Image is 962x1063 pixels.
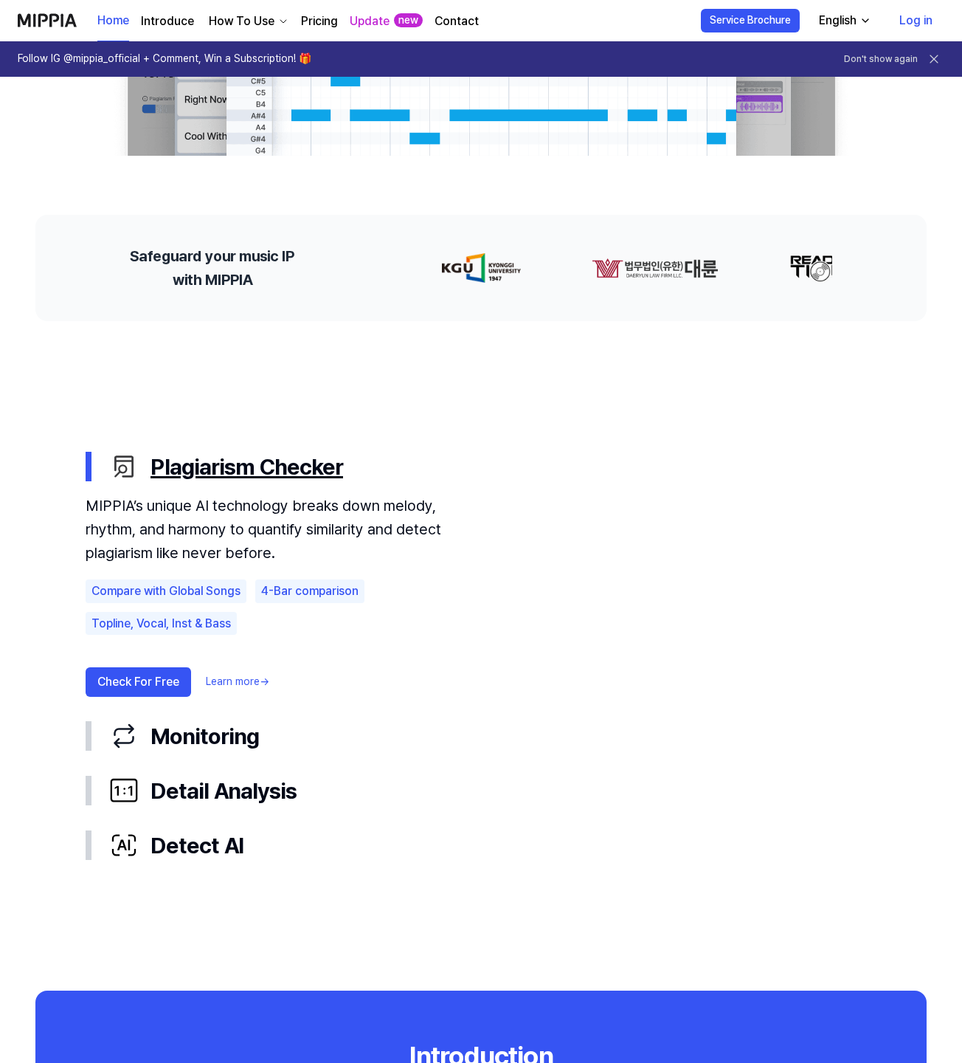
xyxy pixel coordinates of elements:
[109,775,876,806] div: Detail Analysis
[141,13,194,30] a: Introduce
[590,253,717,283] img: partner-logo-1
[350,13,390,30] a: Update
[86,763,876,818] button: Detail Analysis
[86,818,876,873] button: Detect AI
[130,244,294,292] h2: Safeguard your music IP with MIPPIA
[109,451,876,482] div: Plagiarism Checker
[206,13,289,30] button: How To Use
[206,675,269,689] a: Learn more→
[86,612,237,636] div: Topline, Vocal, Inst & Bass
[807,6,880,35] button: English
[440,253,519,283] img: partner-logo-0
[86,494,484,565] div: MIPPIA’s unique AI technology breaks down melody, rhythm, and harmony to quantify similarity and ...
[816,12,859,30] div: English
[86,667,191,697] button: Check For Free
[97,1,129,41] a: Home
[255,579,364,603] div: 4-Bar comparison
[86,439,876,494] button: Plagiarism Checker
[435,13,479,30] a: Contact
[206,13,277,30] div: How To Use
[86,579,246,603] div: Compare with Global Songs
[788,253,845,283] img: partner-logo-2
[86,494,876,709] div: Plagiarism Checker
[301,13,338,30] a: Pricing
[844,53,918,66] button: Don't show again
[109,830,876,861] div: Detect AI
[86,709,876,763] button: Monitoring
[18,52,311,66] h1: Follow IG @mippia_official + Comment, Win a Subscription! 🎁
[109,720,876,751] div: Monitoring
[394,13,423,28] div: new
[701,9,800,32] button: Service Brochure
